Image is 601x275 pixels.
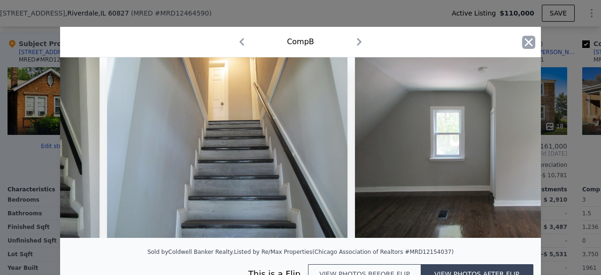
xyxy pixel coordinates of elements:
div: Listed by Re/Max Properties (Chicago Association of Realtors #MRD12154037) [234,249,454,255]
img: Property Img [355,57,595,238]
div: Sold by Coldwell Banker Realty . [147,249,234,255]
div: Comp B [287,36,314,47]
img: Property Img [107,57,347,238]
